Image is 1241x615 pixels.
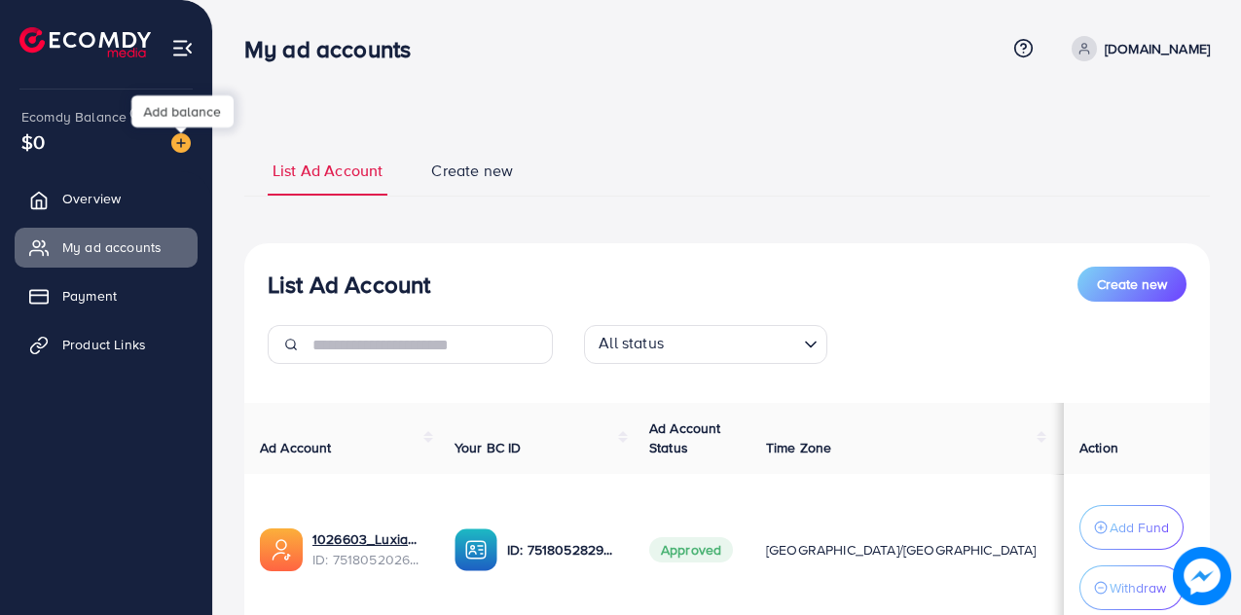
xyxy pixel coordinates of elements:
[1079,505,1184,550] button: Add Fund
[649,418,721,457] span: Ad Account Status
[273,160,383,182] span: List Ad Account
[312,529,423,569] div: <span class='underline'>1026603_Luxia_1750433190642</span></br>7518052026253918226
[670,329,796,359] input: Search for option
[1097,274,1167,294] span: Create new
[268,271,430,299] h3: List Ad Account
[766,540,1037,560] span: [GEOGRAPHIC_DATA]/[GEOGRAPHIC_DATA]
[649,537,733,562] span: Approved
[171,133,191,153] img: image
[21,127,45,156] span: $0
[766,438,831,457] span: Time Zone
[431,160,513,182] span: Create new
[312,550,423,569] span: ID: 7518052026253918226
[260,438,332,457] span: Ad Account
[1077,267,1186,302] button: Create new
[15,325,198,364] a: Product Links
[1079,565,1184,610] button: Withdraw
[507,538,618,561] p: ID: 7518052829551181841
[260,528,303,571] img: ic-ads-acc.e4c84228.svg
[1064,36,1210,61] a: [DOMAIN_NAME]
[131,95,234,127] div: Add balance
[21,107,127,127] span: Ecomdy Balance
[15,179,198,218] a: Overview
[455,438,522,457] span: Your BC ID
[62,335,146,354] span: Product Links
[62,189,121,208] span: Overview
[1110,576,1166,599] p: Withdraw
[62,237,162,257] span: My ad accounts
[1079,438,1118,457] span: Action
[62,286,117,306] span: Payment
[455,528,497,571] img: ic-ba-acc.ded83a64.svg
[1105,37,1210,60] p: [DOMAIN_NAME]
[595,328,668,359] span: All status
[584,325,827,364] div: Search for option
[1173,547,1231,605] img: image
[171,37,194,59] img: menu
[312,529,423,549] a: 1026603_Luxia_1750433190642
[1110,516,1169,539] p: Add Fund
[19,27,151,57] img: logo
[15,276,198,315] a: Payment
[244,35,426,63] h3: My ad accounts
[15,228,198,267] a: My ad accounts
